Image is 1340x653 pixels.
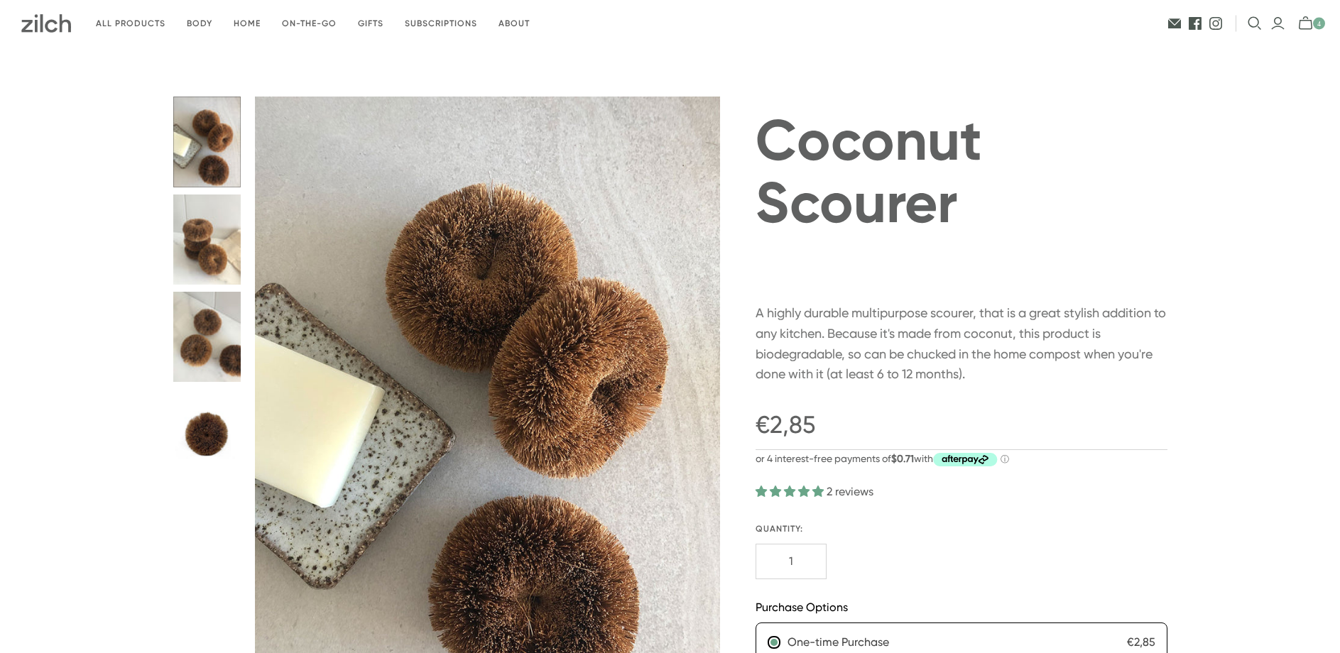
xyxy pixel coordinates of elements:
[756,523,1167,535] label: Quantity:
[394,7,488,40] a: Subscriptions
[347,7,394,40] a: Gifts
[756,485,827,498] span: 5.00 stars
[1313,18,1325,30] span: 4
[1248,16,1262,31] button: Open search
[176,7,223,40] a: Body
[756,303,1167,385] p: A highly durable multipurpose scourer, that is a great stylish addition to any kitchen. Because i...
[1146,561,1334,628] iframe: Tidio Chat
[271,7,347,40] a: On-the-go
[173,97,241,187] button: Coconut Scourer thumbnail
[1294,16,1326,31] button: mini-cart-toggle
[85,7,176,40] a: All products
[756,408,815,442] span: €2,85
[756,600,1167,615] div: Purchase Options
[173,389,241,459] button: ecococonut coconut scourer thumbnail
[223,7,271,40] a: Home
[488,7,540,40] a: About
[756,109,1167,234] h1: Coconut Scourer
[173,194,241,285] button: Coconut Scourer thumbnail
[21,14,71,33] img: Zilch has done the hard yards and handpicked the best ethical and sustainable products for you an...
[173,292,241,382] button: Coconut Scourer thumbnail
[827,485,873,498] span: 2 reviews
[1270,16,1285,31] a: Login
